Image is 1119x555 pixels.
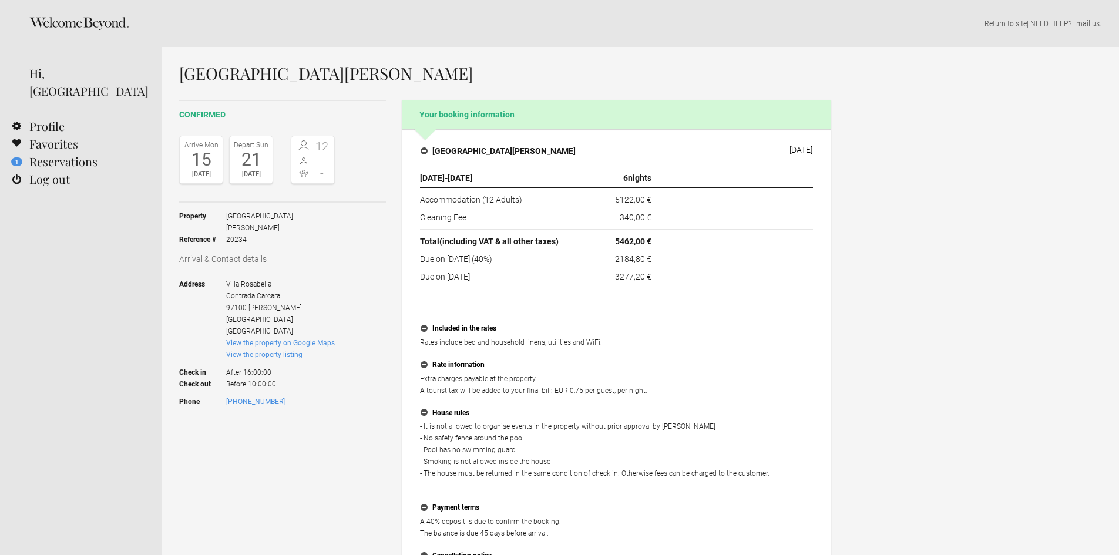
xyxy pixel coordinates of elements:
[420,230,577,251] th: Total
[183,139,220,151] div: Arrive Mon
[420,187,577,208] td: Accommodation (12 Adults)
[179,234,226,245] strong: Reference #
[179,210,226,234] strong: Property
[411,139,822,163] button: [GEOGRAPHIC_DATA][PERSON_NAME] [DATE]
[248,304,302,312] span: [PERSON_NAME]
[226,327,293,335] span: [GEOGRAPHIC_DATA]
[226,280,271,288] span: Villa Rosabella
[226,378,335,390] span: Before 10:00:00
[226,315,293,324] span: [GEOGRAPHIC_DATA]
[179,278,226,337] strong: Address
[421,145,576,157] h4: [GEOGRAPHIC_DATA][PERSON_NAME]
[420,268,577,282] td: Due on [DATE]
[420,358,813,373] button: Rate information
[615,254,651,264] flynt-currency: 2184,80 €
[313,140,332,152] span: 12
[420,406,813,421] button: House rules
[1072,19,1100,28] a: Email us
[226,398,285,406] a: [PHONE_NUMBER]
[183,169,220,180] div: [DATE]
[420,421,813,491] p: - It is not allowed to organise events in the property without prior approval by [PERSON_NAME] - ...
[226,304,247,312] span: 97100
[577,169,656,187] th: nights
[233,169,270,180] div: [DATE]
[620,213,651,222] flynt-currency: 340,00 €
[615,195,651,204] flynt-currency: 5122,00 €
[448,173,472,183] span: [DATE]
[420,208,577,230] td: Cleaning Fee
[623,173,628,183] span: 6
[226,351,303,359] a: View the property listing
[420,516,813,539] p: A 40% deposit is due to confirm the booking. The balance is due 45 days before arrival.
[420,169,577,187] th: -
[420,337,813,348] p: Rates include bed and household linens, utilities and WiFi.
[313,154,332,166] span: -
[615,272,651,281] flynt-currency: 3277,20 €
[233,139,270,151] div: Depart Sun
[420,173,445,183] span: [DATE]
[789,145,812,154] div: [DATE]
[179,361,226,378] strong: Check in
[233,151,270,169] div: 21
[179,65,831,82] h1: [GEOGRAPHIC_DATA][PERSON_NAME]
[420,500,813,516] button: Payment terms
[179,396,226,408] strong: Phone
[615,237,651,246] flynt-currency: 5462,00 €
[183,151,220,169] div: 15
[179,378,226,390] strong: Check out
[226,339,335,347] a: View the property on Google Maps
[179,109,386,121] h2: confirmed
[29,65,144,100] div: Hi, [GEOGRAPHIC_DATA]
[313,167,332,179] span: -
[402,100,831,129] h2: Your booking information
[11,157,22,166] flynt-notification-badge: 1
[420,321,813,337] button: Included in the rates
[420,373,813,396] p: Extra charges payable at the property: A tourist tax will be added to your final bill: EUR 0,75 p...
[179,18,1101,29] p: | NEED HELP? .
[179,253,386,265] h3: Arrival & Contact details
[226,292,280,300] span: Contrada Carcara
[226,234,335,245] span: 20234
[420,250,577,268] td: Due on [DATE] (40%)
[226,210,335,234] span: [GEOGRAPHIC_DATA][PERSON_NAME]
[984,19,1027,28] a: Return to site
[439,237,559,246] span: (including VAT & all other taxes)
[226,361,335,378] span: After 16:00:00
